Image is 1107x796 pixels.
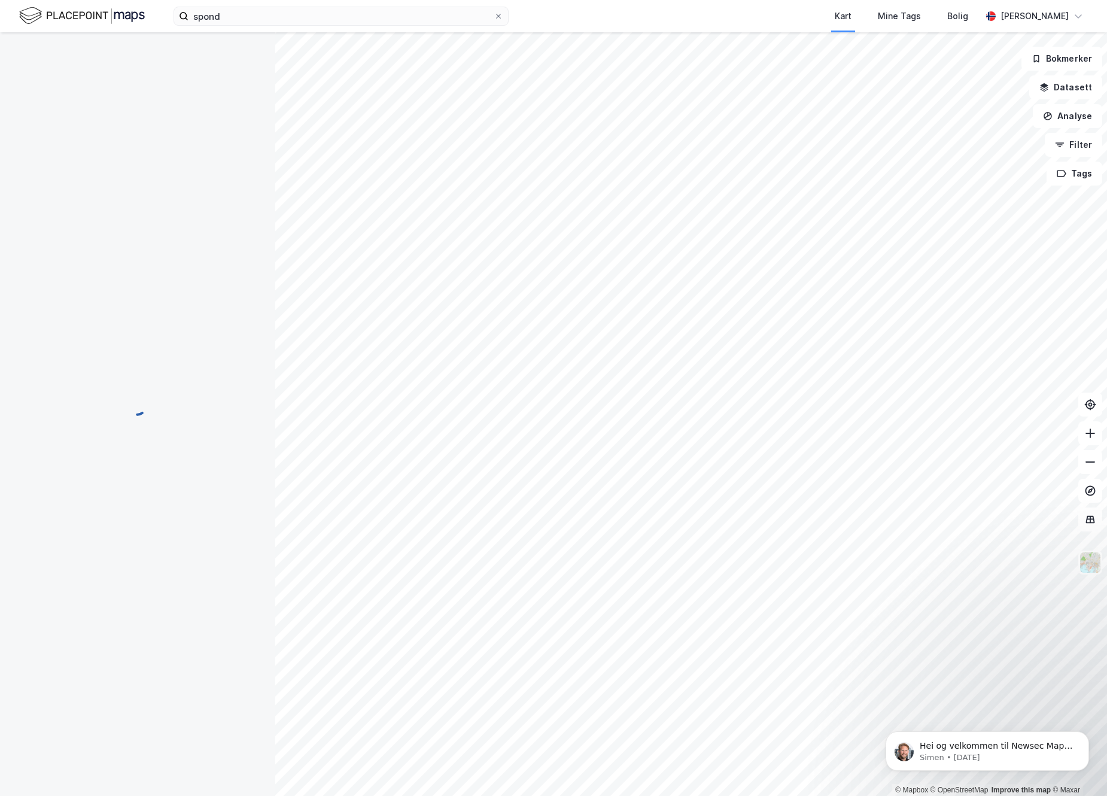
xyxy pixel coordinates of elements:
[1000,9,1069,23] div: [PERSON_NAME]
[1047,162,1102,186] button: Tags
[895,786,928,794] a: Mapbox
[1079,551,1102,574] img: Z
[878,9,921,23] div: Mine Tags
[52,35,205,92] span: Hei og velkommen til Newsec Maps, [DEMOGRAPHIC_DATA][PERSON_NAME] det er du lurer på så er det ba...
[868,706,1107,790] iframe: Intercom notifications message
[19,5,145,26] img: logo.f888ab2527a4732fd821a326f86c7f29.svg
[947,9,968,23] div: Bolig
[188,7,494,25] input: Søk på adresse, matrikkel, gårdeiere, leietakere eller personer
[835,9,851,23] div: Kart
[1033,104,1102,128] button: Analyse
[52,46,206,57] p: Message from Simen, sent 3w ago
[128,397,147,417] img: spinner.a6d8c91a73a9ac5275cf975e30b51cfb.svg
[1029,75,1102,99] button: Datasett
[930,786,989,794] a: OpenStreetMap
[1021,47,1102,71] button: Bokmerker
[992,786,1051,794] a: Improve this map
[1045,133,1102,157] button: Filter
